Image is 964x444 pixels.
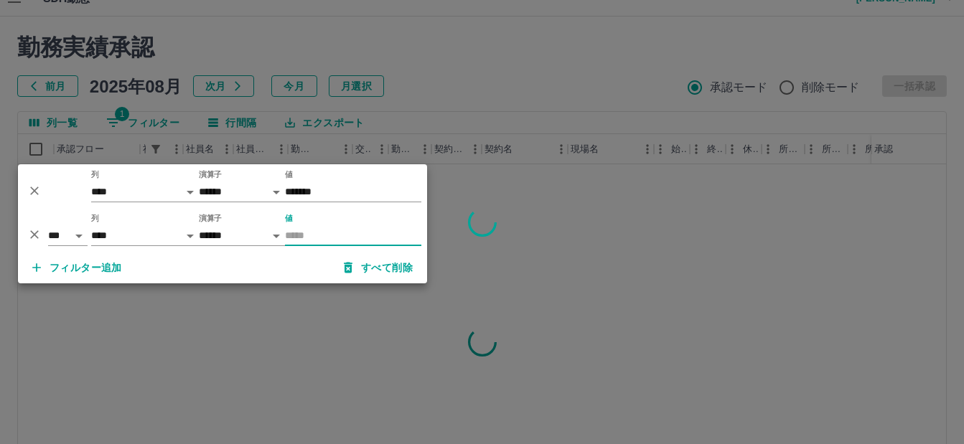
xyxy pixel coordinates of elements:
select: 論理演算子 [48,225,88,246]
button: 削除 [24,224,45,245]
label: 演算子 [199,213,222,224]
button: 削除 [24,180,45,202]
button: フィルター追加 [21,255,134,280]
button: すべて削除 [332,255,424,280]
label: 演算子 [199,169,222,180]
label: 列 [91,213,99,224]
label: 値 [285,169,293,180]
label: 値 [285,213,293,224]
label: 列 [91,169,99,180]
